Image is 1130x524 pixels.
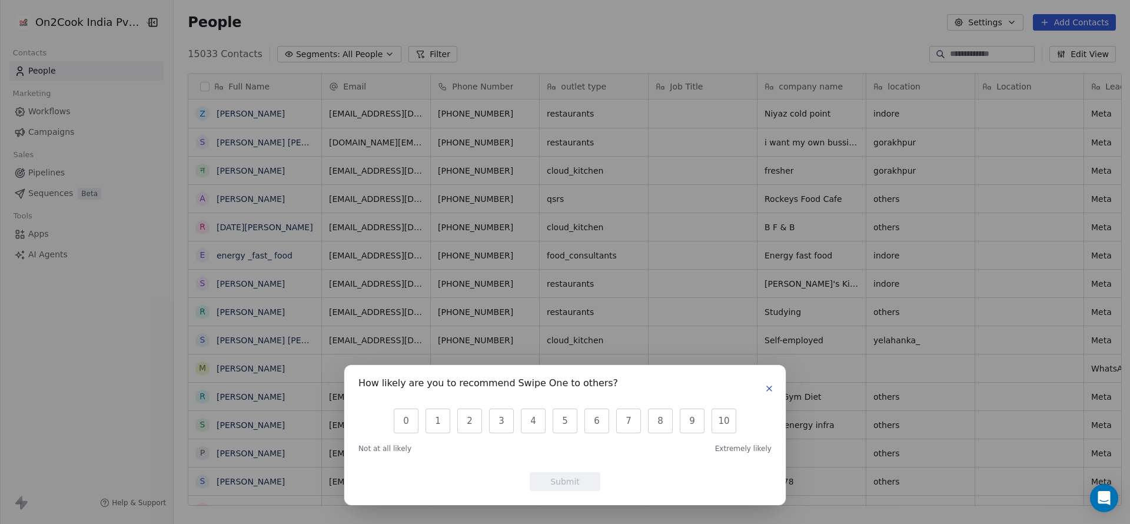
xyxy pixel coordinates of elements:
button: 10 [712,409,736,433]
button: 6 [584,409,609,433]
button: 0 [394,409,418,433]
button: Submit [530,472,600,491]
button: 4 [521,409,546,433]
button: 8 [648,409,673,433]
button: 3 [489,409,514,433]
span: Extremely likely [715,444,772,453]
h1: How likely are you to recommend Swipe One to others? [358,379,618,391]
button: 7 [616,409,641,433]
button: 1 [426,409,450,433]
button: 9 [680,409,704,433]
span: Not at all likely [358,444,411,453]
button: 5 [553,409,577,433]
button: 2 [457,409,482,433]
